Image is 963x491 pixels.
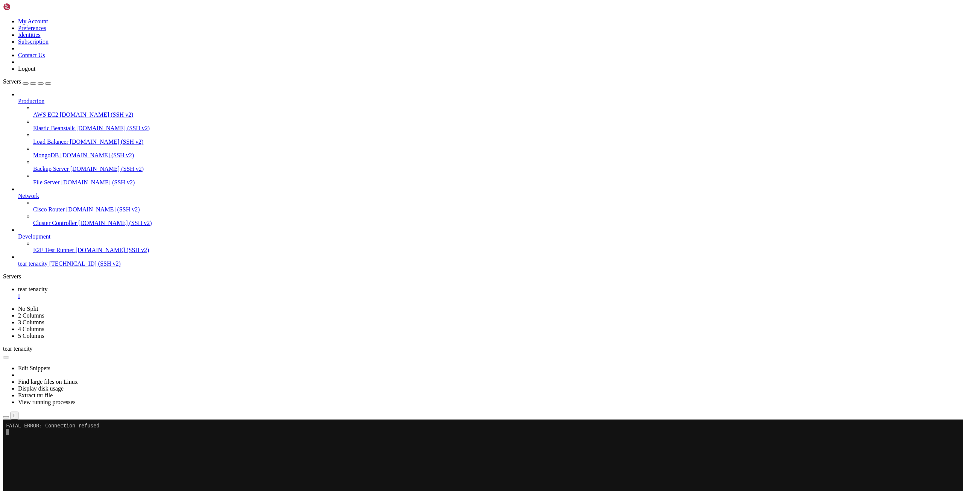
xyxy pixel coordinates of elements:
a: 4 Columns [18,326,44,332]
span: Development [18,233,50,240]
a: Production [18,98,960,105]
a: tear tenacity [18,286,960,299]
img: Shellngn [3,3,46,11]
span: Production [18,98,44,104]
li: tear tenacity [TECHNICAL_ID] (SSH v2) [18,254,960,267]
li: E2E Test Runner [DOMAIN_NAME] (SSH v2) [33,240,960,254]
span: tear tenacity [3,345,33,352]
a: Servers [3,78,51,85]
span: Cisco Router [33,206,65,213]
div: (0, 1) [3,9,6,16]
span: [DOMAIN_NAME] (SSH v2) [76,247,149,253]
li: Load Balancer [DOMAIN_NAME] (SSH v2) [33,132,960,145]
button:  [11,412,18,420]
span: [DOMAIN_NAME] (SSH v2) [78,220,152,226]
span: Backup Server [33,166,69,172]
a: My Account [18,18,48,24]
li: MongoDB [DOMAIN_NAME] (SSH v2) [33,145,960,159]
span: Network [18,193,39,199]
a: No Split [18,306,38,312]
span: E2E Test Runner [33,247,74,253]
span: [DOMAIN_NAME] (SSH v2) [60,152,134,158]
a: Network [18,193,960,199]
a: 2 Columns [18,312,44,319]
a: Logout [18,65,35,72]
li: Cluster Controller [DOMAIN_NAME] (SSH v2) [33,213,960,226]
span: [DOMAIN_NAME] (SSH v2) [70,138,144,145]
a: Identities [18,32,41,38]
a:  [18,293,960,299]
a: Development [18,233,960,240]
span: [DOMAIN_NAME] (SSH v2) [76,125,150,131]
span: tear tenacity [18,286,48,292]
span: Cluster Controller [33,220,77,226]
span: tear tenacity [18,260,48,267]
a: Load Balancer [DOMAIN_NAME] (SSH v2) [33,138,960,145]
span: Load Balancer [33,138,68,145]
div:  [14,413,15,418]
li: File Server [DOMAIN_NAME] (SSH v2) [33,172,960,186]
li: Cisco Router [DOMAIN_NAME] (SSH v2) [33,199,960,213]
span: [DOMAIN_NAME] (SSH v2) [61,179,135,185]
span: Elastic Beanstalk [33,125,75,131]
a: Cisco Router [DOMAIN_NAME] (SSH v2) [33,206,960,213]
a: File Server [DOMAIN_NAME] (SSH v2) [33,179,960,186]
span: [DOMAIN_NAME] (SSH v2) [66,206,140,213]
a: 3 Columns [18,319,44,325]
a: Preferences [18,25,46,31]
a: Extract tar file [18,392,53,398]
span: AWS EC2 [33,111,58,118]
a: Contact Us [18,52,45,58]
span: File Server [33,179,60,185]
a: Subscription [18,38,49,45]
x-row: FATAL ERROR: Connection refused [3,3,865,9]
li: Development [18,226,960,254]
span: [TECHNICAL_ID] (SSH v2) [49,260,121,267]
li: Backup Server [DOMAIN_NAME] (SSH v2) [33,159,960,172]
a: Edit Snippets [18,365,50,371]
a: Elastic Beanstalk [DOMAIN_NAME] (SSH v2) [33,125,960,132]
li: Elastic Beanstalk [DOMAIN_NAME] (SSH v2) [33,118,960,132]
span: [DOMAIN_NAME] (SSH v2) [60,111,134,118]
span: MongoDB [33,152,59,158]
a: Display disk usage [18,385,64,392]
li: Network [18,186,960,226]
span: [DOMAIN_NAME] (SSH v2) [70,166,144,172]
a: Backup Server [DOMAIN_NAME] (SSH v2) [33,166,960,172]
a: 5 Columns [18,333,44,339]
div: Servers [3,273,960,280]
a: Cluster Controller [DOMAIN_NAME] (SSH v2) [33,220,960,226]
a: E2E Test Runner [DOMAIN_NAME] (SSH v2) [33,247,960,254]
a: tear tenacity [TECHNICAL_ID] (SSH v2) [18,260,960,267]
a: Find large files on Linux [18,379,78,385]
a: AWS EC2 [DOMAIN_NAME] (SSH v2) [33,111,960,118]
li: AWS EC2 [DOMAIN_NAME] (SSH v2) [33,105,960,118]
a: View running processes [18,399,76,405]
li: Production [18,91,960,186]
span: Servers [3,78,21,85]
a: MongoDB [DOMAIN_NAME] (SSH v2) [33,152,960,159]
